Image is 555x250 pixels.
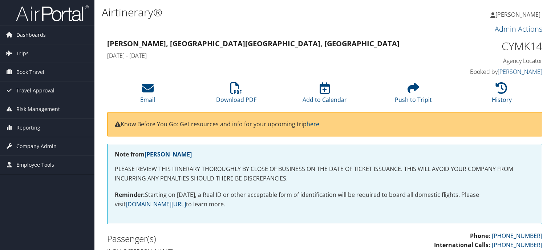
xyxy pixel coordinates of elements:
strong: Note from [115,150,192,158]
span: Travel Approval [16,82,54,100]
span: Reporting [16,119,40,137]
h4: Agency Locator [442,57,542,65]
span: Trips [16,44,29,63]
h1: CYMK14 [442,39,542,54]
span: Risk Management [16,100,60,118]
span: Dashboards [16,26,46,44]
a: Push to Tripit [395,86,432,104]
span: Employee Tools [16,156,54,174]
p: PLEASE REVIEW THIS ITINERARY THOROUGHLY BY CLOSE OF BUSINESS ON THE DATE OF TICKET ISSUANCE. THIS... [115,164,535,183]
span: Book Travel [16,63,44,81]
h2: Passenger(s) [107,233,319,245]
a: [PHONE_NUMBER] [492,232,542,240]
strong: Phone: [470,232,490,240]
span: [PERSON_NAME] [495,11,540,19]
a: [PHONE_NUMBER] [492,241,542,249]
strong: [PERSON_NAME], [GEOGRAPHIC_DATA] [GEOGRAPHIC_DATA], [GEOGRAPHIC_DATA] [107,39,400,48]
img: airportal-logo.png [16,5,89,22]
p: Starting on [DATE], a Real ID or other acceptable form of identification will be required to boar... [115,190,535,209]
a: here [307,120,319,128]
strong: International Calls: [434,241,490,249]
a: [DOMAIN_NAME][URL] [126,200,186,208]
h4: [DATE] - [DATE] [107,52,431,60]
a: History [492,86,512,104]
span: Company Admin [16,137,57,155]
a: Admin Actions [495,24,542,34]
a: [PERSON_NAME] [498,68,542,76]
h4: Booked by [442,68,542,76]
strong: Reminder: [115,191,145,199]
a: [PERSON_NAME] [490,4,548,25]
h1: Airtinerary® [102,5,399,20]
a: Email [140,86,155,104]
a: Add to Calendar [303,86,347,104]
a: Download PDF [216,86,256,104]
a: [PERSON_NAME] [145,150,192,158]
p: Know Before You Go: Get resources and info for your upcoming trip [115,120,535,129]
